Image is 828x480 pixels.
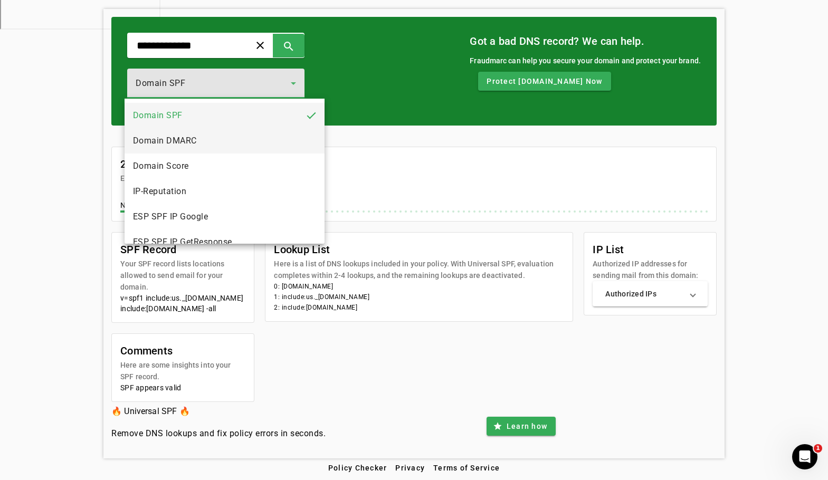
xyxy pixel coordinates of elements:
span: ESP SPF IP Google [133,210,208,223]
span: Domain Score [133,160,189,172]
span: ESP SPF IP GetResponse [133,236,232,248]
span: IP-Reputation [133,185,187,198]
span: Domain DMARC [133,135,197,147]
span: Domain SPF [133,109,183,122]
iframe: Intercom live chat [792,444,817,469]
span: 1 [814,444,822,453]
